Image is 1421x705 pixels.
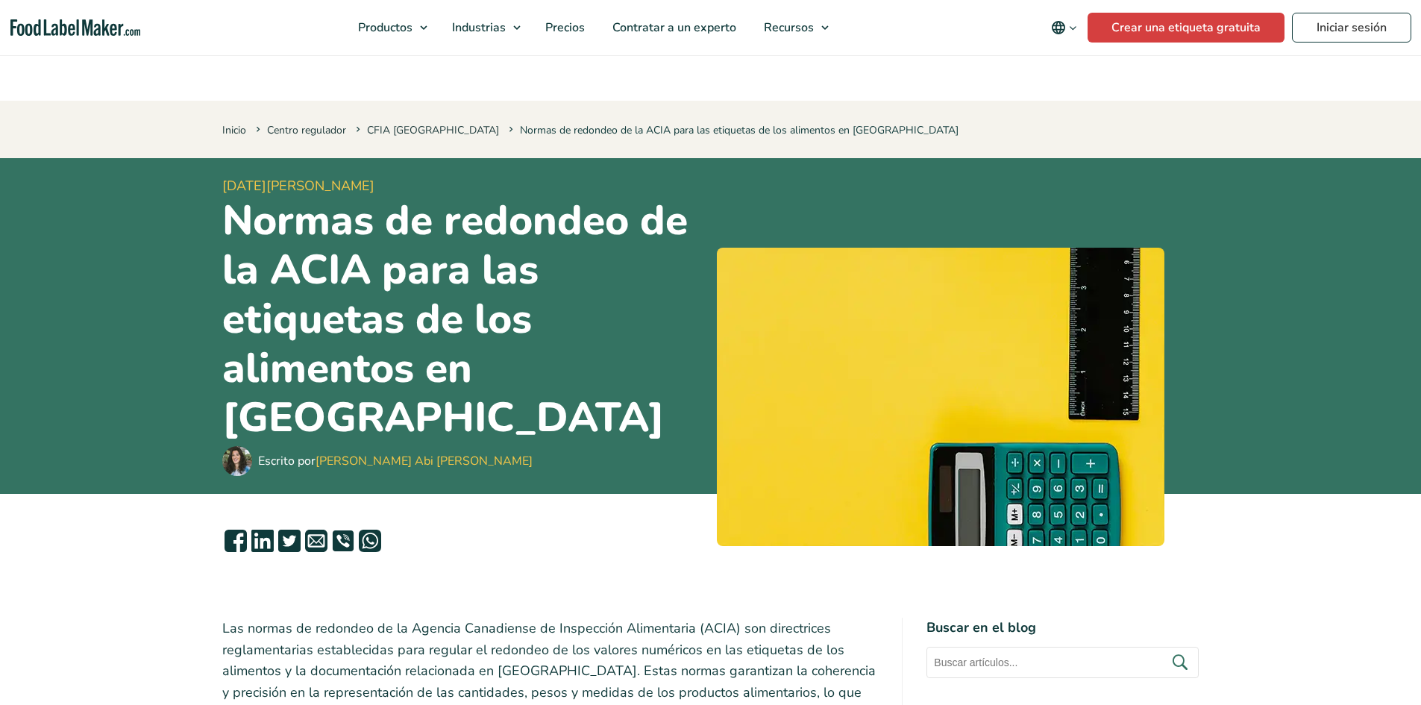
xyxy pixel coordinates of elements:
span: Industrias [448,19,507,36]
a: Iniciar sesión [1292,13,1411,43]
span: Contratar a un experto [608,19,738,36]
a: CFIA [GEOGRAPHIC_DATA] [367,123,499,137]
span: Recursos [759,19,815,36]
span: Productos [354,19,414,36]
a: Crear una etiqueta gratuita [1088,13,1284,43]
h1: Normas de redondeo de la ACIA para las etiquetas de los alimentos en [GEOGRAPHIC_DATA] [222,196,705,442]
div: Escrito por [258,452,533,470]
a: Inicio [222,123,246,137]
img: Maria Abi Hanna - Etiquetadora de alimentos [222,446,252,476]
input: Buscar artículos... [926,647,1199,678]
span: [DATE][PERSON_NAME] [222,176,705,196]
button: Change language [1041,13,1088,43]
span: Precios [541,19,586,36]
a: Food Label Maker homepage [10,19,140,37]
h4: Buscar en el blog [926,618,1199,638]
a: [PERSON_NAME] Abi [PERSON_NAME] [316,453,533,469]
a: Centro regulador [267,123,346,137]
span: Normas de redondeo de la ACIA para las etiquetas de los alimentos en [GEOGRAPHIC_DATA] [506,123,959,137]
